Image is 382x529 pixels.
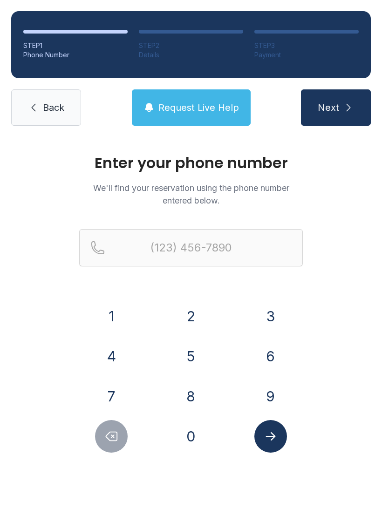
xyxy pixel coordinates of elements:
[254,420,287,453] button: Submit lookup form
[318,101,339,114] span: Next
[175,300,207,332] button: 2
[79,229,303,266] input: Reservation phone number
[254,41,359,50] div: STEP 3
[95,420,128,453] button: Delete number
[23,41,128,50] div: STEP 1
[254,380,287,413] button: 9
[139,50,243,60] div: Details
[23,50,128,60] div: Phone Number
[175,340,207,373] button: 5
[139,41,243,50] div: STEP 2
[254,300,287,332] button: 3
[175,380,207,413] button: 8
[254,340,287,373] button: 6
[95,380,128,413] button: 7
[95,300,128,332] button: 1
[175,420,207,453] button: 0
[95,340,128,373] button: 4
[43,101,64,114] span: Back
[254,50,359,60] div: Payment
[158,101,239,114] span: Request Live Help
[79,182,303,207] p: We'll find your reservation using the phone number entered below.
[79,156,303,170] h1: Enter your phone number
